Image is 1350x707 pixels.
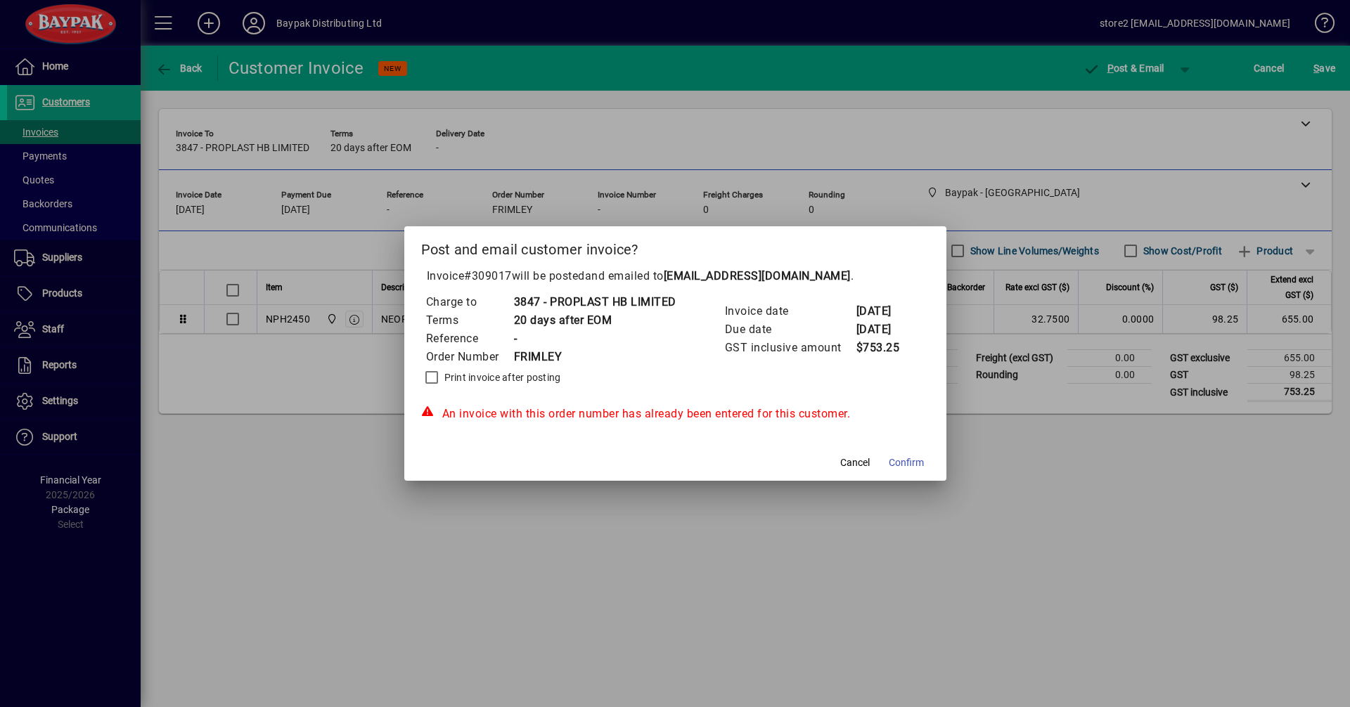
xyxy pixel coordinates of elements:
[425,348,513,366] td: Order Number
[832,450,877,475] button: Cancel
[883,450,930,475] button: Confirm
[513,330,676,348] td: -
[513,311,676,330] td: 20 days after EOM
[513,293,676,311] td: 3847 - PROPLAST HB LIMITED
[856,320,912,339] td: [DATE]
[513,348,676,366] td: FRIMLEY
[585,269,851,283] span: and emailed to
[889,455,924,470] span: Confirm
[442,370,561,384] label: Print invoice after posting
[856,339,912,357] td: $753.25
[664,269,851,283] b: [EMAIL_ADDRESS][DOMAIN_NAME]
[724,320,856,339] td: Due date
[425,293,513,311] td: Charge to
[404,226,946,267] h2: Post and email customer invoice?
[425,311,513,330] td: Terms
[421,268,930,285] p: Invoice will be posted .
[464,269,512,283] span: #309017
[724,302,856,320] td: Invoice date
[724,339,856,357] td: GST inclusive amount
[425,330,513,348] td: Reference
[840,455,870,470] span: Cancel
[421,406,930,422] div: An invoice with this order number has already been entered for this customer.
[856,302,912,320] td: [DATE]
